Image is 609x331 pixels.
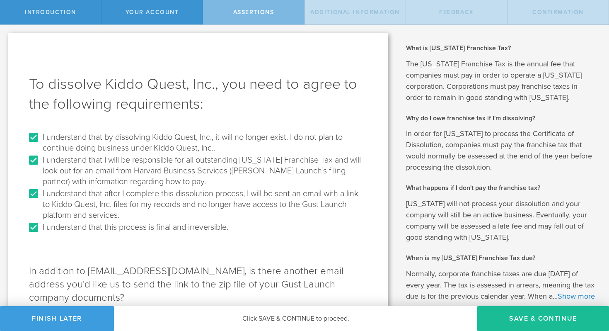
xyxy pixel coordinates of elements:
[126,9,179,16] span: Your Account
[233,9,274,16] span: Assertions
[477,306,609,331] button: Save & Continue
[406,44,597,53] h2: What is [US_STATE] Franchise Tax?
[43,187,365,221] label: I understand that after I complete this dissolution process, I will be sent an email with a link ...
[406,253,597,263] h2: When is my [US_STATE] Franchise Tax due?
[43,131,365,153] label: I understand that by dissolving Kiddo Quest, Inc., it will no longer exist. I do not plan to cont...
[439,9,474,16] span: Feedback
[114,306,477,331] div: Click SAVE & CONTINUE to proceed.
[406,268,597,302] p: Normally, corporate franchise taxes are due [DATE] of every year. The tax is assessed in arrears,...
[568,266,609,306] iframe: Chat Widget
[406,128,597,173] p: In order for [US_STATE] to process the Certificate of Dissolution, companies must pay the franchi...
[29,74,367,114] h1: To dissolve Kiddo Quest, Inc., you need to agree to the following requirements:
[406,198,597,243] p: [US_STATE] will not process your dissolution and your company will still be an active business. E...
[310,9,400,16] span: Additional Information
[558,292,595,301] a: Show more
[406,114,597,123] h2: Why do I owe franchise tax if I'm dissolving?
[406,58,597,103] p: The [US_STATE] Franchise Tax is the annual fee that companies must pay in order to operate a [US_...
[43,221,228,233] label: I understand that this process is final and irreversible.
[532,9,584,16] span: Confirmation
[29,265,367,304] p: In addition to [EMAIL_ADDRESS][DOMAIN_NAME], is there another email address you'd like us to send...
[406,183,597,192] h2: What happens if I don't pay the franchise tax?
[43,153,365,187] label: I understand that I will be responsible for all outstanding [US_STATE] Franchise Tax and will loo...
[25,9,76,16] span: Introduction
